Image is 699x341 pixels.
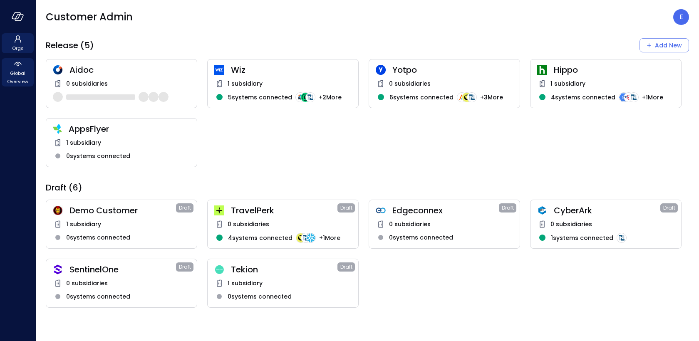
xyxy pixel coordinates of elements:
span: 0 systems connected [66,292,130,301]
img: rosehlgmm5jjurozkspi [376,65,386,75]
span: Aidoc [69,64,190,75]
span: 0 subsidiaries [389,220,431,229]
span: 6 systems connected [389,93,454,102]
span: Demo Customer [69,205,176,216]
span: 1 subsidiary [228,79,263,88]
img: ynjrjpaiymlkbkxtflmu [537,65,547,75]
span: 4 systems connected [551,93,615,102]
span: Release (5) [46,40,94,51]
span: TravelPerk [231,205,337,216]
img: euz2wel6fvrjeyhjwgr9 [214,205,224,215]
span: 1 systems connected [551,233,613,242]
span: Tekion [231,264,337,275]
button: Add New [640,38,689,52]
span: SentinelOne [69,264,176,275]
img: a5he5ildahzqx8n3jb8t [537,205,547,215]
span: Draft [179,263,191,271]
span: 0 subsidiaries [228,220,269,229]
span: Customer Admin [46,10,133,24]
img: integration-logo [300,92,310,102]
div: Orgs [2,33,34,53]
span: 1 subsidiary [550,79,585,88]
span: AppsFlyer [69,124,190,134]
img: integration-logo [305,92,315,102]
span: 0 systems connected [228,292,292,301]
img: integration-logo [624,92,634,102]
img: integration-logo [301,233,311,243]
div: Global Overview [2,58,34,86]
span: Draft [663,204,675,212]
img: oujisyhxiqy1h0xilnqx [53,264,63,274]
span: Draft [502,204,514,212]
div: Add New [655,40,682,51]
span: + 3 More [480,93,503,102]
img: dweq851rzgflucm4u1c8 [214,265,224,274]
img: integration-logo [617,233,627,243]
img: integration-logo [457,92,467,102]
img: integration-logo [306,233,316,243]
span: 4 systems connected [228,233,292,242]
p: E [679,12,683,22]
img: integration-logo [296,233,306,243]
span: 0 subsidiaries [389,79,431,88]
span: Yotpo [392,64,513,75]
span: 1 subsidiary [66,220,101,229]
img: scnakozdowacoarmaydw [53,205,63,215]
img: zbmm8o9awxf8yv3ehdzf [53,124,62,134]
div: Add New Organization [640,38,689,52]
span: 0 systems connected [66,151,130,161]
span: Hippo [554,64,674,75]
span: 1 subsidiary [66,138,101,147]
img: integration-logo [467,92,477,102]
span: CyberArk [554,205,660,216]
img: hddnet8eoxqedtuhlo6i [53,65,63,75]
span: 5 systems connected [228,93,292,102]
span: 0 systems connected [389,233,453,242]
span: 0 subsidiaries [66,279,108,288]
img: integration-logo [462,92,472,102]
span: 0 subsidiaries [550,220,592,229]
span: + 1 More [642,93,663,102]
span: Global Overview [5,69,30,86]
div: Eleanor Yehudai [673,9,689,25]
span: Draft [340,204,352,212]
span: 0 subsidiaries [66,79,108,88]
span: Wiz [231,64,352,75]
span: + 1 More [319,233,340,242]
span: 0 systems connected [66,233,130,242]
span: Orgs [12,44,24,52]
span: Draft [179,204,191,212]
img: integration-logo [629,92,639,102]
span: + 2 More [319,93,342,102]
img: integration-logo [619,92,629,102]
img: gkfkl11jtdpupy4uruhy [376,205,386,215]
img: cfcvbyzhwvtbhao628kj [214,65,224,75]
span: Draft (6) [46,182,82,193]
span: Edgeconnex [392,205,499,216]
span: Draft [340,263,352,271]
img: integration-logo [295,92,305,102]
span: 1 subsidiary [228,279,263,288]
